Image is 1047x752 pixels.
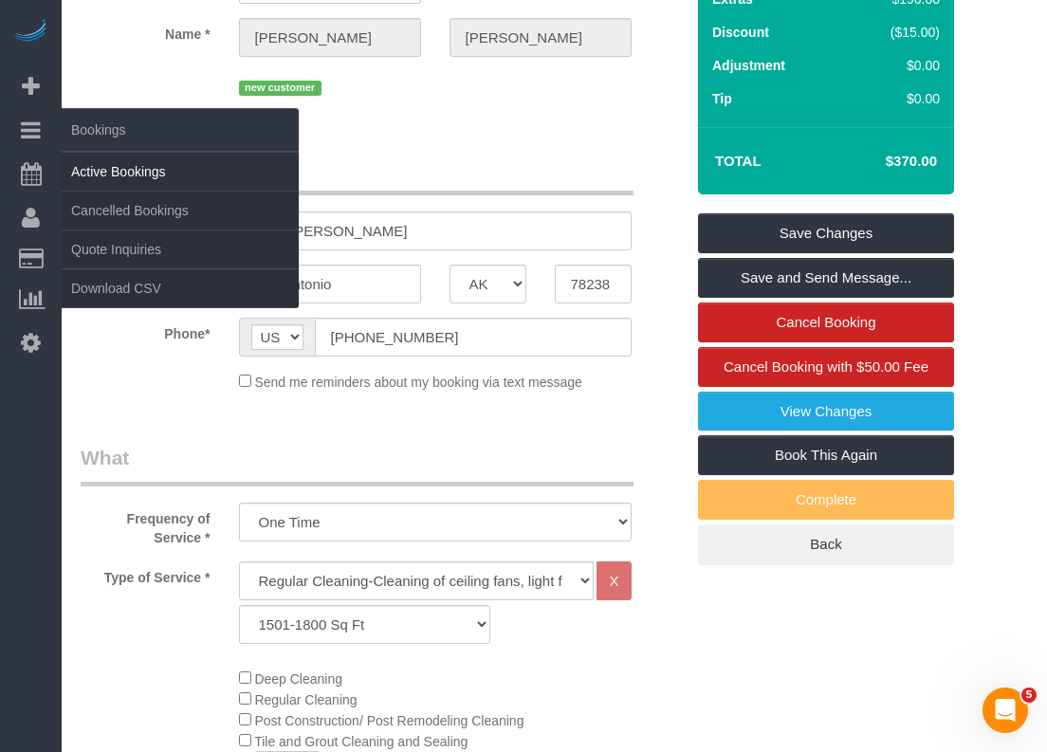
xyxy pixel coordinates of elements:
input: Last Name* [450,18,632,57]
a: Save Changes [698,213,954,253]
label: Type of Service * [66,561,225,587]
div: ($15.00) [851,23,940,42]
input: City* [239,265,421,303]
ul: Bookings [62,152,299,308]
span: 5 [1021,688,1037,703]
a: Cancelled Bookings [62,192,299,229]
label: Discount [712,23,769,42]
div: $0.00 [851,89,940,108]
label: Adjustment [712,56,785,75]
span: Regular Cleaning [254,692,357,707]
legend: Where [81,153,634,195]
a: Download CSV [62,269,299,307]
input: First Name* [239,18,421,57]
span: Send me reminders about my booking via text message [254,375,582,390]
input: Phone* [315,318,632,357]
h4: $370.00 [829,154,937,170]
span: Deep Cleaning [254,671,342,687]
a: Quote Inquiries [62,230,299,268]
span: new customer [239,81,321,96]
iframe: Intercom live chat [983,688,1028,733]
div: $0.00 [851,56,940,75]
label: Phone* [66,318,225,343]
span: Tile and Grout Cleaning and Sealing [254,734,468,749]
a: Active Bookings [62,153,299,191]
label: Tip [712,89,732,108]
a: Back [698,524,954,564]
strong: Total [715,153,762,169]
a: Save and Send Message... [698,258,954,298]
span: Bookings [62,108,299,152]
label: Frequency of Service * [66,503,225,547]
span: Cancel Booking with $50.00 Fee [724,358,928,375]
label: Name * [66,18,225,44]
a: Cancel Booking with $50.00 Fee [698,347,954,387]
a: Cancel Booking [698,303,954,342]
span: Post Construction/ Post Remodeling Cleaning [254,713,523,728]
input: Zip Code* [555,265,632,303]
legend: What [81,444,634,486]
a: Book This Again [698,435,954,475]
a: View Changes [698,392,954,431]
img: Automaid Logo [11,19,49,46]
